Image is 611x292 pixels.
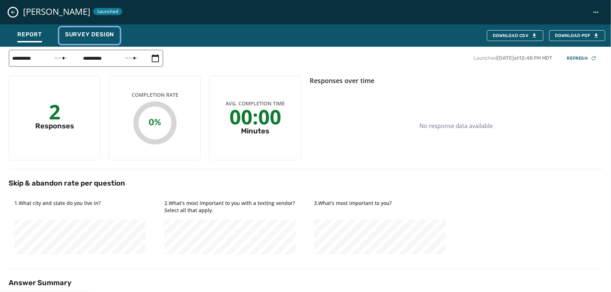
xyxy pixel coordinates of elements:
[9,178,602,188] h2: Skip & abandon rate per question
[314,200,447,214] h4: 3 . What's most important to you?
[35,121,74,131] div: Responses
[493,33,537,38] div: Download CSV
[225,100,285,107] span: Avg. Completion Time
[229,110,281,123] div: 00:00
[589,6,602,19] button: Rebecca Sample action menu
[487,30,543,41] button: Download CSV
[474,55,553,62] p: Launched
[97,9,118,14] span: Launched
[310,76,603,86] h4: Responses over time
[23,6,90,17] span: [PERSON_NAME]
[65,31,114,38] span: Survey Design
[59,27,120,44] button: Survey Design
[12,27,48,44] button: Report
[17,31,42,38] span: Report
[549,30,605,41] button: Download PDF
[497,55,553,61] span: [DATE] at 12:48 PM MDT
[567,55,597,61] div: Refresh
[164,200,297,214] h4: 2 . What's most important to you with a texting vendor? Select all that apply.
[132,91,178,99] span: Completion Rate
[9,278,602,288] h2: Answer Summary
[241,126,269,136] div: Minutes
[14,200,147,214] h4: 1 . What city and state do you live in?
[310,91,603,160] div: No response data available
[149,117,161,127] text: 0%
[561,53,602,63] button: Refresh
[6,6,234,14] body: Rich Text Area
[555,33,599,38] span: Download PDF
[49,105,60,118] div: 2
